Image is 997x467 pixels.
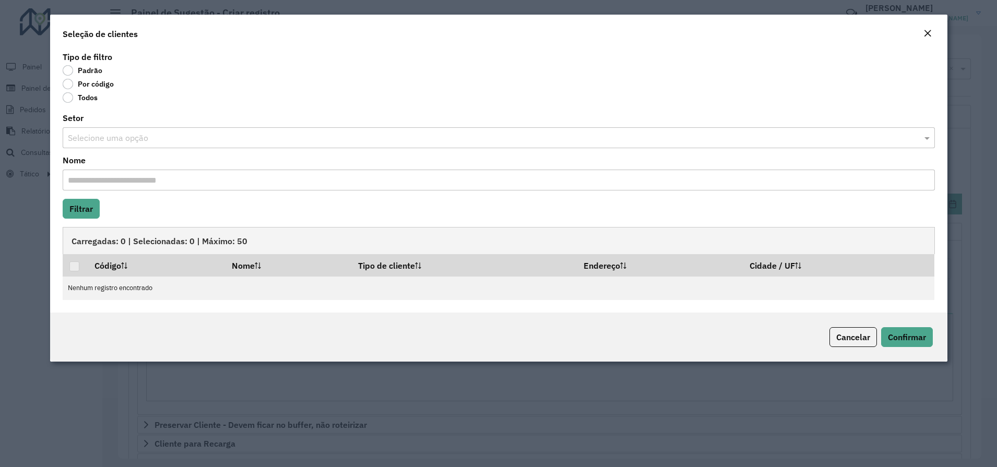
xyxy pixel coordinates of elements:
label: Tipo de filtro [63,51,112,63]
button: Filtrar [63,199,100,219]
th: Nome [224,254,351,276]
label: Todos [63,92,98,103]
label: Setor [63,112,84,124]
th: Código [87,254,224,276]
label: Nome [63,154,86,166]
th: Tipo de cliente [351,254,576,276]
th: Endereço [576,254,742,276]
td: Nenhum registro encontrado [63,277,935,300]
button: Confirmar [881,327,933,347]
button: Close [920,27,935,41]
em: Fechar [923,29,932,38]
div: Carregadas: 0 | Selecionadas: 0 | Máximo: 50 [63,227,935,254]
button: Cancelar [829,327,877,347]
label: Padrão [63,65,102,76]
th: Cidade / UF [742,254,934,276]
label: Por código [63,79,114,89]
span: Cancelar [836,332,870,342]
span: Confirmar [888,332,926,342]
h4: Seleção de clientes [63,28,138,40]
